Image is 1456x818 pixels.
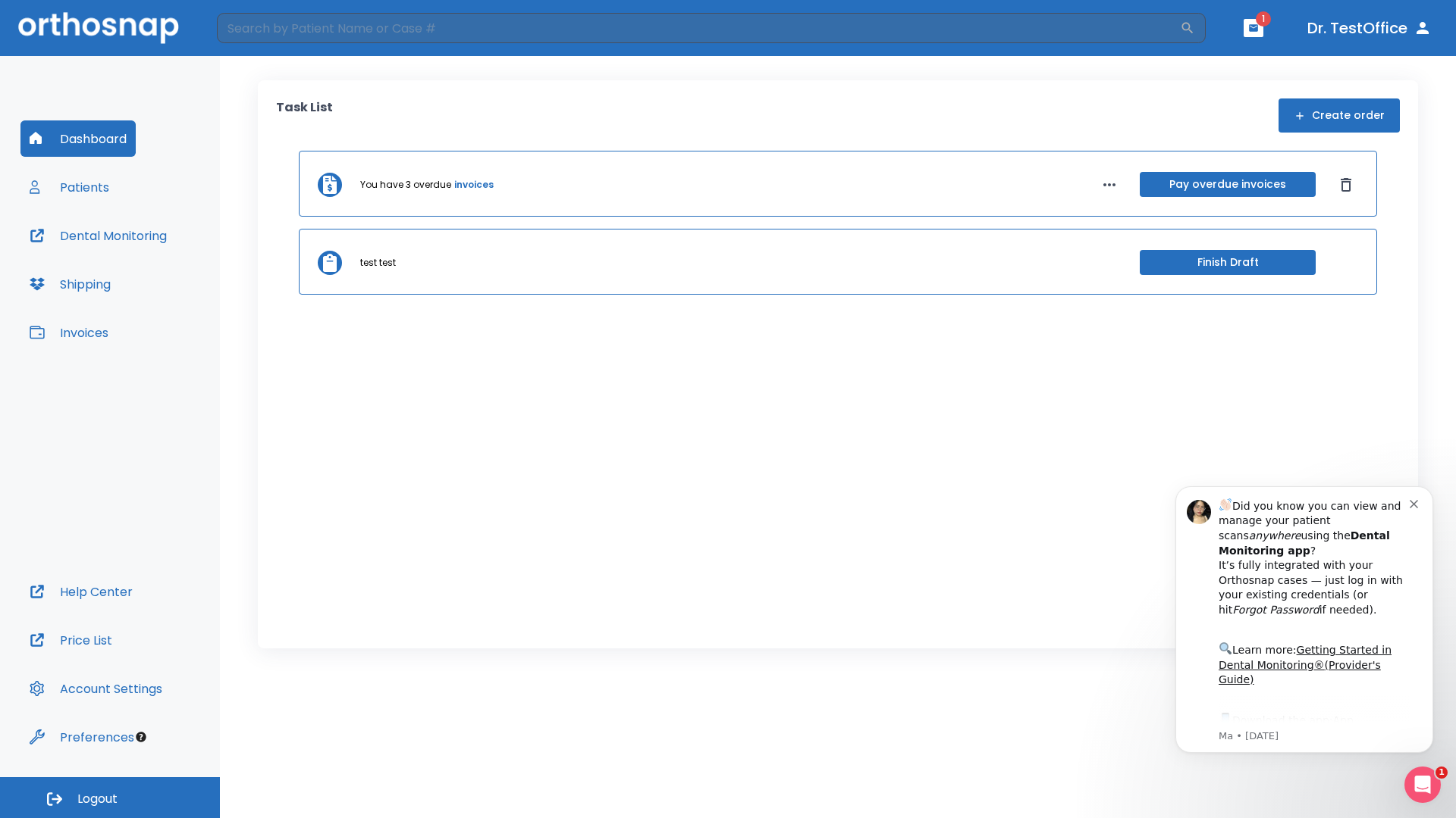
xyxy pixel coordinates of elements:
[66,247,257,324] div: Download the app: | ​ Let us know if you need help getting started!
[20,719,143,755] button: Preferences
[20,573,142,610] button: Help Center
[1140,172,1316,197] button: Pay overdue invoices
[66,266,257,279] p: Message from Ma, sent 1w ago
[66,251,201,278] a: App Store
[1301,14,1438,42] button: Dr. TestOffice
[1140,250,1316,275] button: Finish Draft
[20,670,171,707] button: Account Settings
[20,314,118,351] button: Invoices
[20,169,118,205] button: Patients
[257,33,269,45] button: Dismiss notification
[18,12,179,43] img: Orthosnap
[276,98,333,133] p: Task List
[360,256,396,270] p: test test
[1153,464,1456,777] iframe: Intercom notifications message
[134,730,148,744] div: Tooltip anchor
[454,178,494,192] a: invoices
[1404,766,1441,803] iframe: Intercom live chat
[20,622,121,658] button: Price List
[1256,11,1271,27] span: 1
[20,217,176,254] button: Dental Monitoring
[1436,766,1448,779] span: 1
[77,791,118,807] span: Logout
[20,266,120,302] button: Shipping
[1279,98,1400,133] button: Create order
[360,178,451,192] p: You have 3 overdue
[1334,173,1358,197] button: Dismiss
[20,120,136,157] button: Dashboard
[217,13,1180,43] input: Search by Patient Name or Case #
